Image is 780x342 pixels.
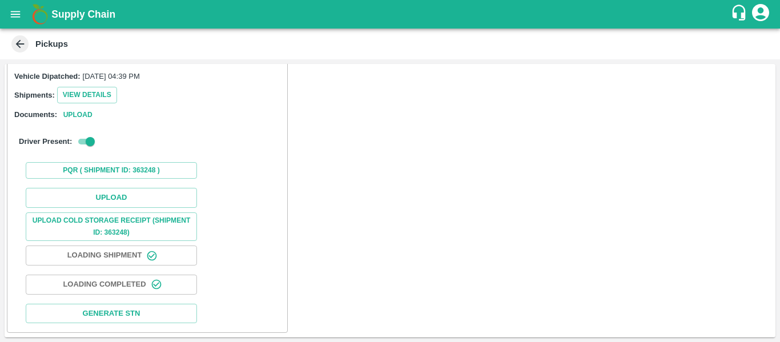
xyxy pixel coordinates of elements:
[29,3,51,26] img: logo
[26,304,197,324] button: Generate STN
[51,6,730,22] a: Supply Chain
[19,137,72,146] label: Driver Present:
[51,9,115,20] b: Supply Chain
[83,72,140,81] span: [DATE] 04:39 PM
[26,246,197,265] button: Loading Shipment
[730,4,750,25] div: customer-support
[26,188,197,208] button: Upload
[14,72,81,81] label: Vehicle Dipatched:
[2,1,29,27] button: open drawer
[26,212,197,241] button: Upload Cold Storage Receipt (SHIPMENT ID: 363248)
[14,110,57,119] label: Documents:
[59,109,96,121] button: Upload
[57,87,117,103] button: View Details
[14,91,55,99] label: Shipments:
[26,275,197,295] button: Loading Completed
[26,162,197,179] button: PQR ( Shipment Id: 363248 )
[35,39,68,49] b: Pickups
[750,2,771,26] div: account of current user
